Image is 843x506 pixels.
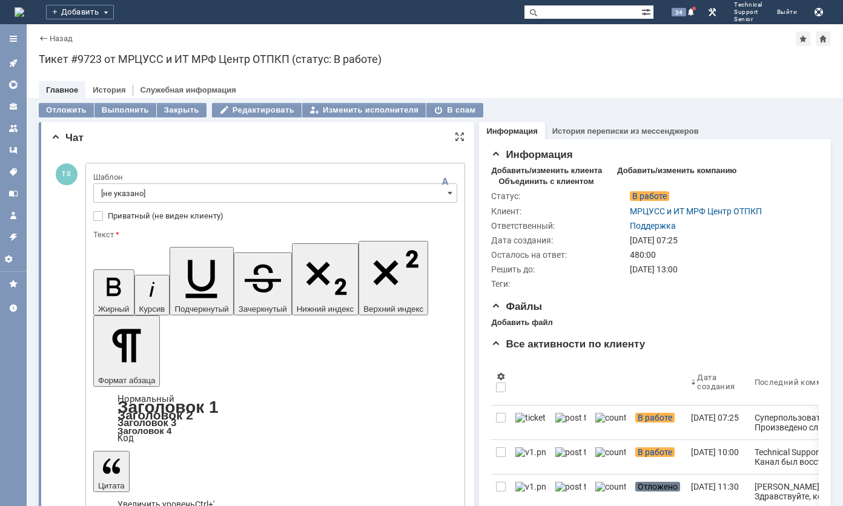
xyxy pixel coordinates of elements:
a: История переписки из мессенджеров [552,126,699,136]
div: Шаблон [93,173,455,181]
div: Дата создания: [491,235,627,245]
span: Жирный [98,304,130,314]
a: Мой профиль [4,206,23,225]
img: post ticket.png [555,482,586,491]
a: Общая аналитика [4,75,23,94]
span: Отложено [635,482,680,491]
button: Подчеркнутый [170,247,233,315]
span: TS [56,163,78,185]
div: Дата создания [697,373,735,391]
div: [DATE] 07:25 [691,413,739,422]
button: Сохранить лог [812,5,826,19]
a: Нормальный [117,393,174,404]
a: Заголовок 2 [117,408,193,422]
span: Скрыть панель инструментов [438,174,452,189]
div: Статус: [491,191,627,201]
div: [DATE] 10:00 [691,447,739,457]
a: Заголовок 3 [117,417,176,428]
div: Сделать домашней страницей [816,31,830,46]
a: Команды и агенты [4,119,23,138]
a: [DATE] 10:00 [686,440,749,474]
div: Тикет #9723 от МРЦУСС и ИТ МРФ Центр ОТПКП (статус: В работе) [39,53,831,65]
a: В работе [630,440,686,474]
a: Заголовок 4 [117,425,171,436]
div: Добавить файл [491,318,552,327]
a: Заголовок 1 [117,398,219,416]
div: 480:00 [630,250,813,260]
div: Ответственный: [491,221,627,231]
span: Technical [734,1,762,8]
a: Перейти на домашнюю страницу [15,7,24,17]
span: Расширенный поиск [641,5,653,17]
img: post ticket.png [555,447,586,457]
span: [DATE] 13:00 [630,264,678,274]
div: Текст [93,231,455,238]
div: Клиент: [491,206,627,216]
span: Цитата [98,481,125,490]
span: Все активности по клиенту [491,338,645,350]
div: Объединить с клиентом [498,177,593,186]
a: Главное [46,85,78,94]
span: Senior [734,16,762,23]
button: Формат абзаца [93,315,160,387]
img: logo [15,7,24,17]
div: Теги: [491,279,627,289]
th: Дата создания [686,359,749,406]
a: counter.png [590,406,630,439]
button: Жирный [93,269,134,315]
button: Цитата [93,451,130,492]
img: counter.png [595,413,626,422]
a: Настройки [4,249,23,269]
a: Назад [50,34,73,43]
span: Support [734,8,762,16]
a: Теги [4,162,23,182]
span: В работе [630,191,669,201]
a: [DATE] 07:25 [686,406,749,439]
img: counter.png [595,447,626,457]
div: Добавить [46,5,114,19]
a: Активности [4,53,23,73]
img: ticket_notification.png [515,413,546,422]
a: ticket_notification.png [511,406,550,439]
span: Настройки [496,372,506,381]
span: В работе [635,413,675,422]
button: Верхний индекс [359,241,428,315]
span: 34 [672,8,686,16]
a: База знаний [4,184,23,203]
div: [DATE] 07:25 [630,235,813,245]
button: Зачеркнутый [234,252,292,315]
img: v1.png [515,447,546,457]
div: Осталось на ответ: [491,250,627,260]
span: Верхний индекс [363,304,423,314]
a: В работе [630,406,686,439]
div: Решить до: [491,264,627,274]
span: В работе [635,447,675,457]
div: [DATE] 11:30 [691,482,739,491]
span: Подчеркнутый [174,304,228,314]
div: Формат абзаца [93,395,457,442]
span: Чат [51,132,84,143]
img: post ticket.png [555,413,586,422]
a: Информация [486,126,537,136]
a: Код [117,433,134,444]
span: Формат абзаца [98,376,155,385]
span: Информация [491,149,572,160]
button: Нижний индекс [292,243,359,315]
a: Правила автоматизации [4,228,23,247]
label: Приватный (не виден клиенту) [108,211,455,221]
button: Курсив [134,275,170,315]
a: История [93,85,125,94]
span: Нижний индекс [297,304,354,314]
a: counter.png [590,440,630,474]
a: МРЦУСС и ИТ МРФ Центр ОТПКП [630,206,762,216]
div: Добавить в избранное [796,31,810,46]
a: Перейти в интерфейс администратора [705,5,719,19]
img: counter.png [595,482,626,491]
img: v1.png [515,482,546,491]
a: post ticket.png [550,406,590,439]
div: На всю страницу [455,132,464,142]
a: v1.png [511,440,550,474]
a: Клиенты [4,97,23,116]
a: Шаблоны комментариев [4,140,23,160]
a: Служебная информация [140,85,236,94]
